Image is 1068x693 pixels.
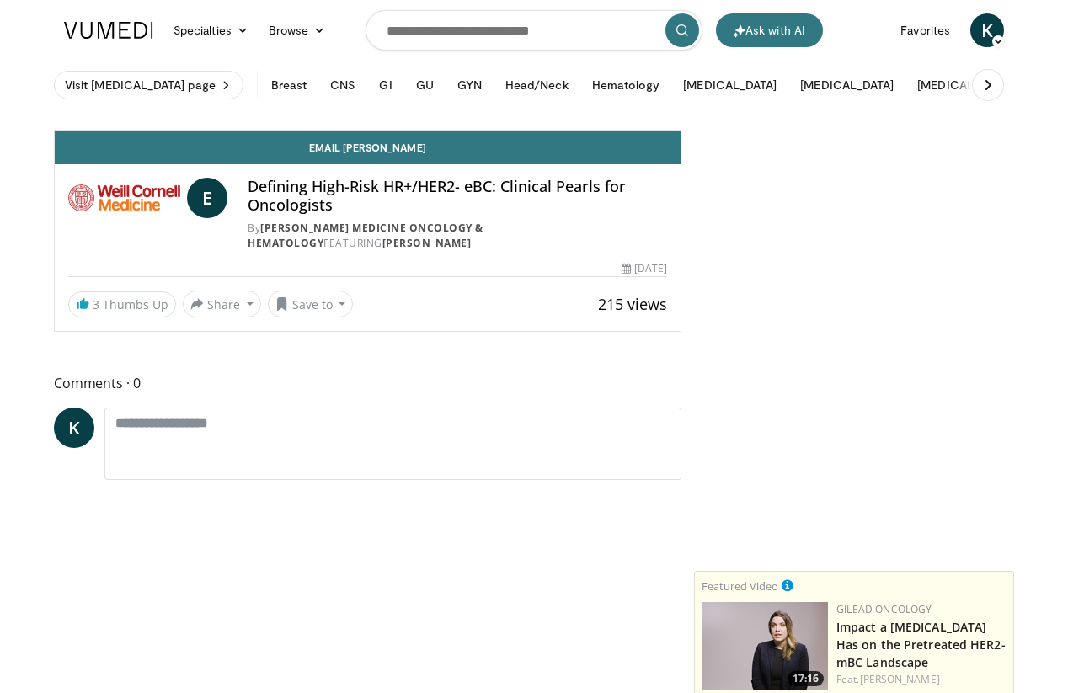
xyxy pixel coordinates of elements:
button: GU [406,68,444,102]
button: [MEDICAL_DATA] [673,68,787,102]
span: 17:16 [788,671,824,686]
div: Feat. [836,672,1007,687]
a: [PERSON_NAME] [382,236,472,250]
button: [MEDICAL_DATA] [790,68,904,102]
a: Favorites [890,13,960,47]
iframe: Advertisement [728,130,980,340]
a: E [187,178,227,218]
h4: Defining High-Risk HR+/HER2- eBC: Clinical Pearls for Oncologists [248,178,667,214]
button: Ask with AI [716,13,823,47]
a: Specialties [163,13,259,47]
button: [MEDICAL_DATA] [907,68,1021,102]
div: By FEATURING [248,221,667,251]
a: Email [PERSON_NAME] [55,131,681,164]
button: CNS [320,68,366,102]
span: 215 views [598,294,667,314]
img: Weill Cornell Medicine Oncology & Hematology [68,178,180,218]
button: Save to [268,291,354,317]
button: Hematology [582,68,670,102]
span: 3 [93,296,99,312]
a: Visit [MEDICAL_DATA] page [54,71,243,99]
button: Head/Neck [495,68,579,102]
small: Featured Video [702,578,778,594]
input: Search topics, interventions [366,10,702,51]
a: 17:16 [702,602,828,690]
div: [DATE] [622,261,667,276]
a: Gilead Oncology [836,602,932,616]
a: Impact a [MEDICAL_DATA] Has on the Pretreated HER2- mBC Landscape [836,619,1006,670]
a: [PERSON_NAME] Medicine Oncology & Hematology [248,221,483,250]
img: VuMedi Logo [64,22,153,39]
a: K [54,408,94,448]
button: GYN [447,68,492,102]
button: Breast [261,68,317,102]
a: 3 Thumbs Up [68,291,176,317]
a: Browse [259,13,336,47]
a: K [970,13,1004,47]
button: GI [369,68,402,102]
iframe: Advertisement [728,350,980,561]
button: Share [183,291,261,317]
img: 37b1f331-dad8-42d1-a0d6-86d758bc13f3.png.150x105_q85_crop-smart_upscale.png [702,602,828,690]
a: [PERSON_NAME] [860,672,940,686]
span: Comments 0 [54,372,681,394]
